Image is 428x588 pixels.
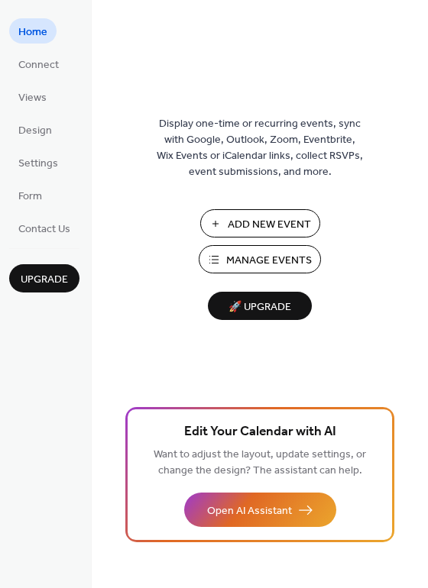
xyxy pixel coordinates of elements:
[9,150,67,175] a: Settings
[208,292,312,320] button: 🚀 Upgrade
[9,183,51,208] a: Form
[18,57,59,73] span: Connect
[226,253,312,269] span: Manage Events
[207,503,292,519] span: Open AI Assistant
[199,245,321,273] button: Manage Events
[9,215,79,241] a: Contact Us
[18,221,70,237] span: Contact Us
[217,297,303,318] span: 🚀 Upgrade
[18,24,47,40] span: Home
[157,116,363,180] span: Display one-time or recurring events, sync with Google, Outlook, Zoom, Eventbrite, Wix Events or ...
[184,493,336,527] button: Open AI Assistant
[18,123,52,139] span: Design
[228,217,311,233] span: Add New Event
[200,209,320,237] button: Add New Event
[18,90,47,106] span: Views
[154,444,366,481] span: Want to adjust the layout, update settings, or change the design? The assistant can help.
[9,18,57,44] a: Home
[9,84,56,109] a: Views
[9,51,68,76] a: Connect
[21,272,68,288] span: Upgrade
[9,264,79,292] button: Upgrade
[18,156,58,172] span: Settings
[18,189,42,205] span: Form
[184,422,336,443] span: Edit Your Calendar with AI
[9,117,61,142] a: Design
